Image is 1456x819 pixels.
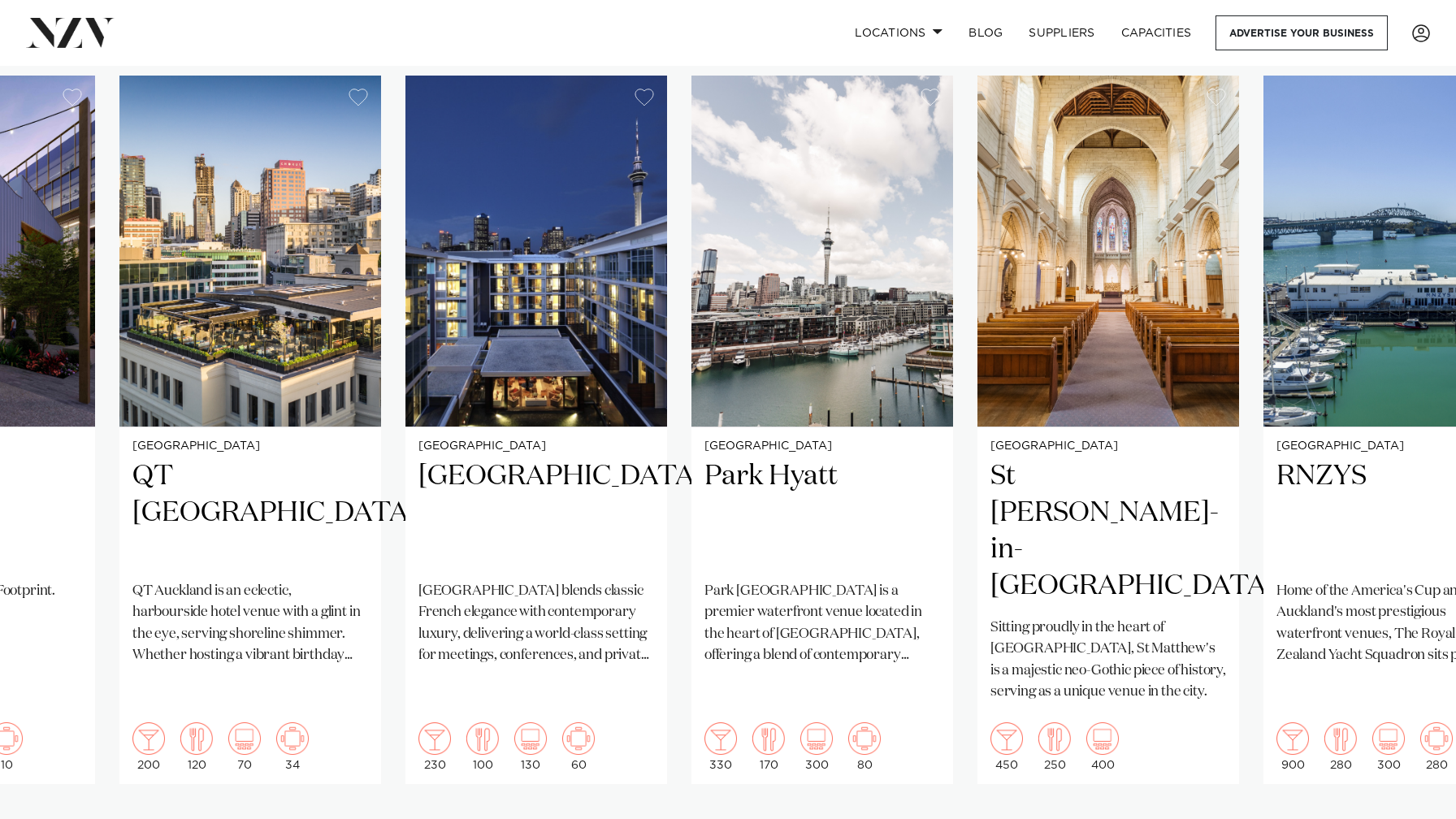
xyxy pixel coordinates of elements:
swiper-slide: 17 / 25 [119,76,381,784]
div: 100 [466,722,499,771]
small: [GEOGRAPHIC_DATA] [132,440,368,453]
div: 60 [562,722,595,771]
a: [GEOGRAPHIC_DATA] Park Hyatt Park [GEOGRAPHIC_DATA] is a premier waterfront venue located in the ... [691,76,953,784]
a: BLOG [955,15,1016,50]
img: cocktail.png [418,722,451,755]
img: meeting.png [1420,722,1453,755]
p: Park [GEOGRAPHIC_DATA] is a premier waterfront venue located in the heart of [GEOGRAPHIC_DATA], o... [704,581,940,666]
img: cocktail.png [132,722,165,755]
swiper-slide: 20 / 25 [977,76,1239,784]
img: theatre.png [228,722,261,755]
div: 70 [228,722,261,771]
img: dining.png [752,722,785,755]
div: 300 [1372,722,1405,771]
div: 900 [1276,722,1309,771]
img: cocktail.png [704,722,737,755]
a: Sofitel Auckland Viaduct Harbour hotel venue [GEOGRAPHIC_DATA] [GEOGRAPHIC_DATA] [GEOGRAPHIC_DATA... [405,76,667,784]
div: 80 [848,722,881,771]
div: 34 [276,722,309,771]
a: [GEOGRAPHIC_DATA] St [PERSON_NAME]-in-[GEOGRAPHIC_DATA] Sitting proudly in the heart of [GEOGRAPH... [977,76,1239,784]
h2: Park Hyatt [704,458,940,568]
swiper-slide: 18 / 25 [405,76,667,784]
div: 330 [704,722,737,771]
img: dining.png [180,722,213,755]
img: theatre.png [514,722,547,755]
a: Advertise your business [1215,15,1388,50]
div: 120 [180,722,213,771]
h2: St [PERSON_NAME]-in-[GEOGRAPHIC_DATA] [990,458,1226,604]
img: dining.png [466,722,499,755]
p: Sitting proudly in the heart of [GEOGRAPHIC_DATA], St Matthew's is a majestic neo-Gothic piece of... [990,617,1226,703]
a: SUPPLIERS [1016,15,1107,50]
img: dining.png [1324,722,1357,755]
img: dining.png [1038,722,1071,755]
img: Sofitel Auckland Viaduct Harbour hotel venue [405,76,667,427]
small: [GEOGRAPHIC_DATA] [418,440,654,453]
div: 400 [1086,722,1119,771]
a: Locations [842,15,955,50]
img: theatre.png [800,722,833,755]
div: 130 [514,722,547,771]
p: [GEOGRAPHIC_DATA] blends classic French elegance with contemporary luxury, delivering a world-cla... [418,581,654,666]
div: 200 [132,722,165,771]
img: cocktail.png [1276,722,1309,755]
a: [GEOGRAPHIC_DATA] QT [GEOGRAPHIC_DATA] QT Auckland is an eclectic, harbourside hotel venue with a... [119,76,381,784]
div: 300 [800,722,833,771]
a: Capacities [1108,15,1205,50]
small: [GEOGRAPHIC_DATA] [704,440,940,453]
div: 170 [752,722,785,771]
img: meeting.png [276,722,309,755]
div: 250 [1038,722,1071,771]
img: meeting.png [848,722,881,755]
img: theatre.png [1372,722,1405,755]
small: [GEOGRAPHIC_DATA] [990,440,1226,453]
div: 280 [1420,722,1453,771]
img: nzv-logo.png [26,18,115,47]
div: 450 [990,722,1023,771]
p: QT Auckland is an eclectic, harbourside hotel venue with a glint in the eye, serving shoreline sh... [132,581,368,666]
div: 280 [1324,722,1357,771]
div: 230 [418,722,451,771]
h2: [GEOGRAPHIC_DATA] [418,458,654,568]
img: theatre.png [1086,722,1119,755]
swiper-slide: 19 / 25 [691,76,953,784]
img: cocktail.png [990,722,1023,755]
h2: QT [GEOGRAPHIC_DATA] [132,458,368,568]
img: meeting.png [562,722,595,755]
